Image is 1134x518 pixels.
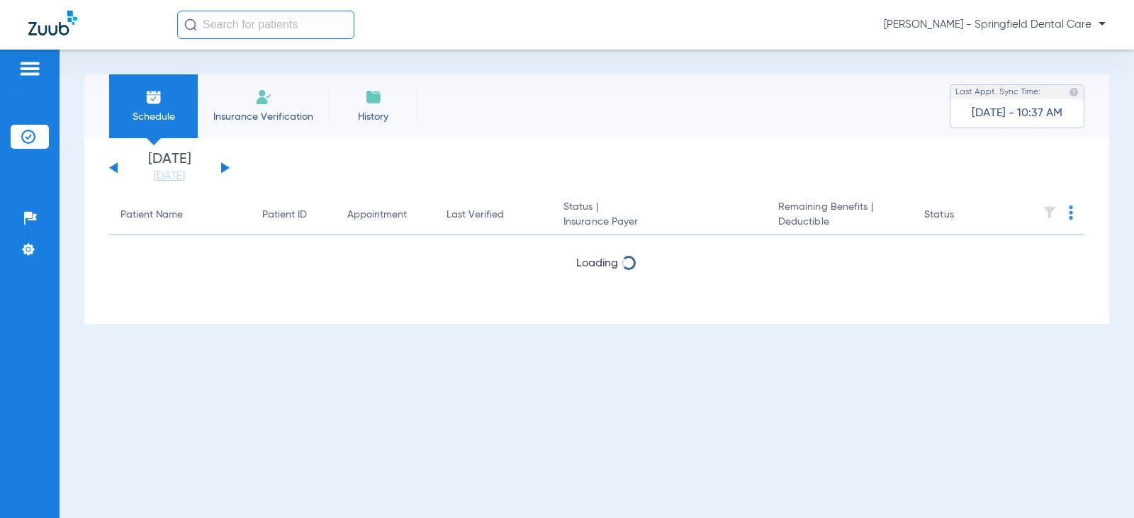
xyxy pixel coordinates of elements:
input: Search for patients [177,11,354,39]
span: Deductible [778,215,902,230]
th: Status | [552,196,767,235]
img: Schedule [145,89,162,106]
span: Schedule [120,110,187,124]
img: Zuub Logo [28,11,77,35]
div: Last Verified [447,208,504,223]
div: Patient ID [262,208,325,223]
img: Search Icon [184,18,197,31]
li: [DATE] [127,152,212,184]
span: Last Appt. Sync Time: [955,85,1040,99]
div: Patient Name [120,208,240,223]
span: Loading [576,258,618,269]
img: last sync help info [1069,87,1079,97]
span: [PERSON_NAME] - Springfield Dental Care [884,18,1106,32]
div: Last Verified [447,208,541,223]
img: History [365,89,382,106]
img: Manual Insurance Verification [255,89,272,106]
div: Appointment [347,208,424,223]
img: filter.svg [1043,205,1057,220]
span: Insurance Payer [563,215,756,230]
span: [DATE] - 10:37 AM [972,106,1062,120]
img: group-dot-blue.svg [1069,205,1073,220]
span: History [339,110,407,124]
th: Remaining Benefits | [767,196,913,235]
div: Patient ID [262,208,307,223]
div: Patient Name [120,208,183,223]
img: hamburger-icon [18,60,41,77]
th: Status [913,196,1009,235]
div: Appointment [347,208,407,223]
a: [DATE] [127,169,212,184]
span: Insurance Verification [208,110,318,124]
